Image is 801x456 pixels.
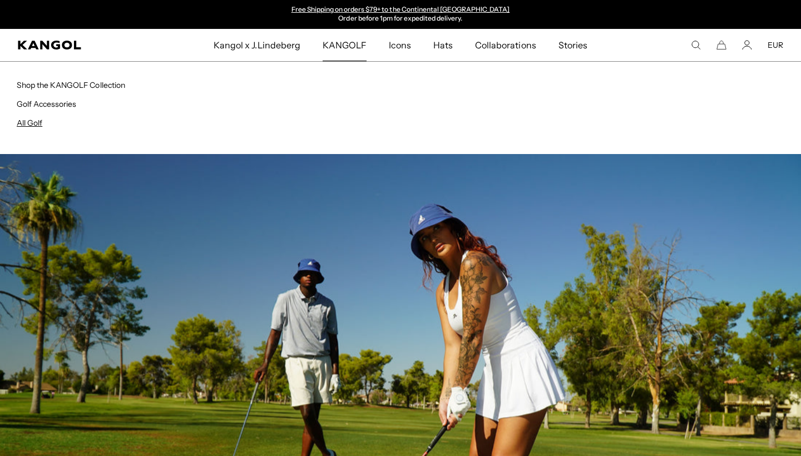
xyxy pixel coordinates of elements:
[291,14,510,23] p: Order before 1pm for expedited delivery.
[475,29,536,61] span: Collaborations
[433,29,453,61] span: Hats
[742,40,752,50] a: Account
[558,29,587,61] span: Stories
[389,29,411,61] span: Icons
[378,29,422,61] a: Icons
[323,29,367,61] span: KANGOLF
[202,29,311,61] a: Kangol x J.Lindeberg
[286,6,515,23] div: 2 of 2
[17,99,76,109] a: Golf Accessories
[17,80,125,90] a: Shop the KANGOLF Collection
[768,40,783,50] button: EUR
[691,40,701,50] summary: Search here
[214,29,300,61] span: Kangol x J.Lindeberg
[422,29,464,61] a: Hats
[18,41,141,49] a: Kangol
[547,29,599,61] a: Stories
[464,29,547,61] a: Collaborations
[311,29,378,61] a: KANGOLF
[286,6,515,23] div: Announcement
[17,118,42,128] a: All Golf
[291,5,510,13] a: Free Shipping on orders $79+ to the Continental [GEOGRAPHIC_DATA]
[716,40,726,50] button: Cart
[286,6,515,23] slideshow-component: Announcement bar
